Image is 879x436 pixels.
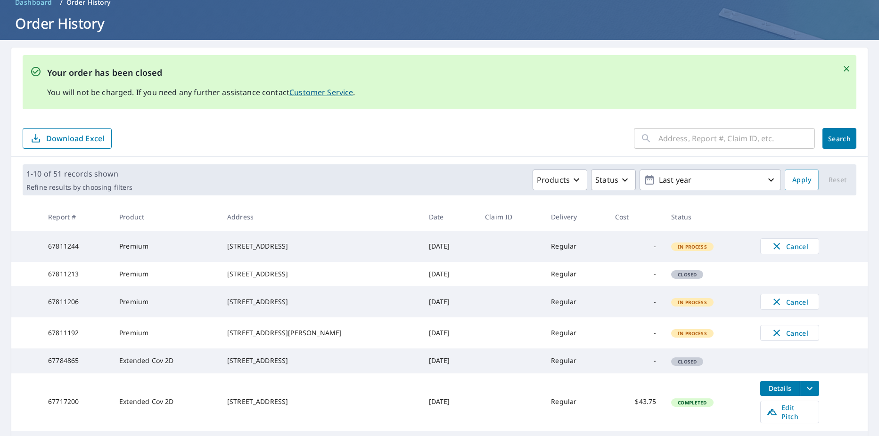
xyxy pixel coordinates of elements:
[47,66,355,79] p: Your order has been closed
[227,297,414,307] div: [STREET_ADDRESS]
[672,243,713,250] span: In Process
[800,381,819,396] button: filesDropdownBtn-67717200
[26,183,132,192] p: Refine results by choosing filters
[112,286,220,317] td: Premium
[23,128,112,149] button: Download Excel
[672,299,713,306] span: In Process
[792,174,811,186] span: Apply
[591,170,636,190] button: Status
[41,317,112,348] td: 67811192
[822,128,856,149] button: Search
[421,286,477,317] td: [DATE]
[770,296,809,307] span: Cancel
[537,174,570,186] p: Products
[760,325,819,341] button: Cancel
[112,317,220,348] td: Premium
[227,328,414,338] div: [STREET_ADDRESS][PERSON_NAME]
[608,373,664,431] td: $43.75
[543,262,607,286] td: Regular
[47,87,355,98] p: You will not be charged. If you need any further assistance contact .
[543,317,607,348] td: Regular
[608,231,664,262] td: -
[770,327,809,339] span: Cancel
[840,63,853,75] button: Close
[421,262,477,286] td: [DATE]
[477,203,543,231] th: Claim ID
[672,358,702,365] span: Closed
[760,401,819,423] a: Edit Pitch
[112,373,220,431] td: Extended Cov 2D
[11,14,868,33] h1: Order History
[112,262,220,286] td: Premium
[227,242,414,251] div: [STREET_ADDRESS]
[41,262,112,286] td: 67811213
[227,356,414,365] div: [STREET_ADDRESS]
[766,384,794,393] span: Details
[289,87,353,97] a: Customer Service
[421,348,477,373] td: [DATE]
[26,168,132,179] p: 1-10 of 51 records shown
[640,170,781,190] button: Last year
[760,294,819,310] button: Cancel
[41,373,112,431] td: 67717200
[655,172,765,188] p: Last year
[664,203,753,231] th: Status
[672,330,713,337] span: In Process
[421,203,477,231] th: Date
[543,348,607,373] td: Regular
[112,231,220,262] td: Premium
[421,373,477,431] td: [DATE]
[608,262,664,286] td: -
[533,170,587,190] button: Products
[760,381,800,396] button: detailsBtn-67717200
[543,286,607,317] td: Regular
[766,403,813,421] span: Edit Pitch
[543,373,607,431] td: Regular
[227,397,414,406] div: [STREET_ADDRESS]
[595,174,618,186] p: Status
[112,348,220,373] td: Extended Cov 2D
[543,231,607,262] td: Regular
[112,203,220,231] th: Product
[41,231,112,262] td: 67811244
[543,203,607,231] th: Delivery
[608,203,664,231] th: Cost
[608,348,664,373] td: -
[46,133,104,144] p: Download Excel
[608,317,664,348] td: -
[220,203,421,231] th: Address
[672,271,702,278] span: Closed
[227,269,414,279] div: [STREET_ADDRESS]
[830,134,849,143] span: Search
[41,203,112,231] th: Report #
[421,317,477,348] td: [DATE]
[785,170,819,190] button: Apply
[608,286,664,317] td: -
[672,399,712,406] span: Completed
[770,241,809,252] span: Cancel
[421,231,477,262] td: [DATE]
[658,125,815,152] input: Address, Report #, Claim ID, etc.
[41,348,112,373] td: 67784865
[760,238,819,254] button: Cancel
[41,286,112,317] td: 67811206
